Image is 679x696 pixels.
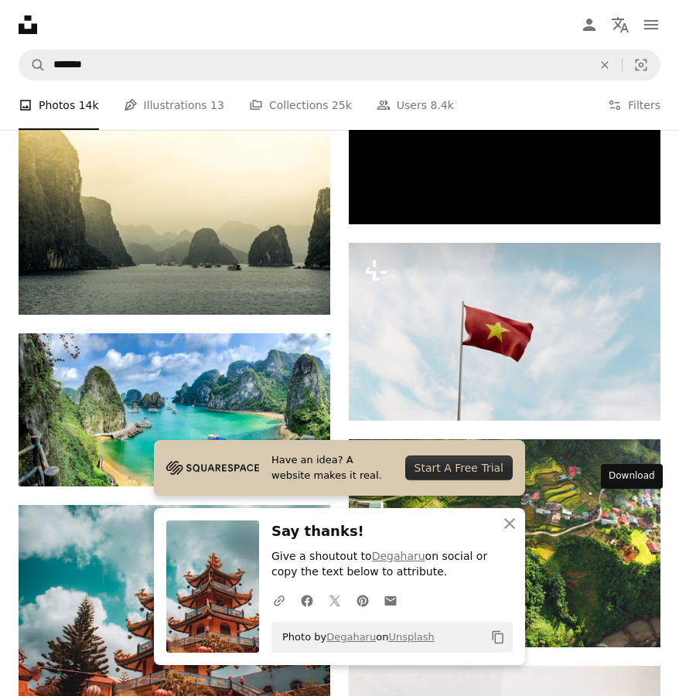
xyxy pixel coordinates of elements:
[271,520,513,543] h3: Say thanks!
[19,15,37,34] a: Home — Unsplash
[19,203,330,217] a: boat surrounder by islands
[377,585,404,616] a: Share over email
[605,9,636,40] button: Language
[588,50,622,80] button: Clear
[636,9,667,40] button: Menu
[166,456,259,479] img: file-1705255347840-230a6ab5bca9image
[349,325,660,339] a: a red flag with a yellow star flying in the sky
[405,455,513,480] div: Start A Free Trial
[431,97,454,114] span: 8.4k
[372,550,425,562] a: Degaharu
[349,585,377,616] a: Share on Pinterest
[293,585,321,616] a: Share on Facebook
[19,333,330,486] img: a group of boats floating on top of a body of water
[388,631,434,643] a: Unsplash
[485,624,511,650] button: Copy to clipboard
[332,97,352,114] span: 25k
[601,464,663,489] div: Download
[124,80,224,130] a: Illustrations 13
[210,97,224,114] span: 13
[275,625,435,650] span: Photo by on
[154,440,525,496] a: Have an idea? A website makes it real.Start A Free Trial
[271,549,513,580] p: Give a shoutout to on social or copy the text below to attribute.
[377,80,454,130] a: Users 8.4k
[19,601,330,615] a: brown and green pagoda temple under blue sky
[574,9,605,40] a: Log in / Sign up
[321,585,349,616] a: Share on Twitter
[19,50,46,80] button: Search Unsplash
[19,104,330,315] img: boat surrounder by islands
[19,402,330,416] a: a group of boats floating on top of a body of water
[249,80,352,130] a: Collections 25k
[326,631,376,643] a: Degaharu
[623,50,660,80] button: Visual search
[271,452,393,483] span: Have an idea? A website makes it real.
[608,80,660,130] button: Filters
[349,243,660,421] img: a red flag with a yellow star flying in the sky
[19,49,660,80] form: Find visuals sitewide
